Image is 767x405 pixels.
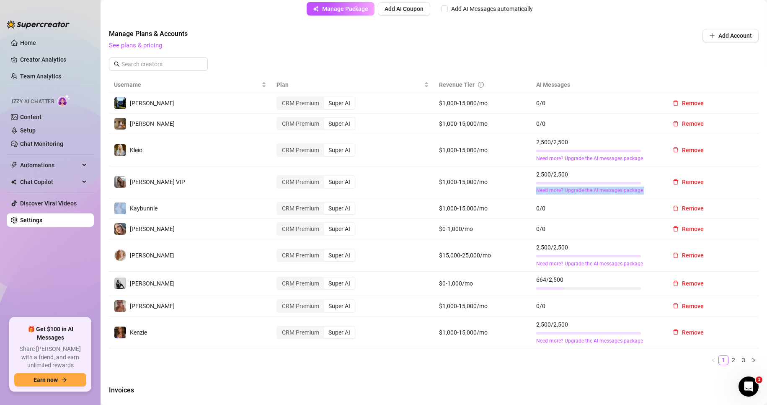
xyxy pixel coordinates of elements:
[12,98,54,106] span: Izzy AI Chatter
[756,376,762,383] span: 1
[276,96,356,110] div: segmented control
[439,81,475,88] span: Revenue Tier
[536,204,656,213] span: 0 / 0
[434,317,532,349] td: $1,000-15,000/mo
[276,117,356,130] div: segmented control
[434,239,532,272] td: $15,000-25,000/mo
[276,277,356,290] div: segmented control
[673,329,679,335] span: delete
[324,327,355,338] div: Super AI
[673,280,679,286] span: delete
[666,299,710,313] button: Remove
[324,97,355,109] div: Super AI
[536,187,656,195] a: Need more? Upgrade the AI messages package
[130,303,175,309] span: [PERSON_NAME]
[324,176,355,188] div: Super AI
[536,138,656,147] span: 2,500 / 2,500
[324,118,355,130] div: Super AI
[708,355,718,365] button: left
[277,118,324,130] div: CRM Premium
[276,80,422,89] span: Plan
[434,219,532,239] td: $0-1,000/mo
[536,243,656,252] span: 2,500 / 2,500
[14,345,86,370] span: Share [PERSON_NAME] with a friend, and earn unlimited rewards
[673,205,679,211] span: delete
[324,300,355,312] div: Super AI
[709,33,715,39] span: plus
[673,226,679,232] span: delete
[434,93,532,114] td: $1,000-15,000/mo
[20,39,36,46] a: Home
[20,200,77,207] a: Discover Viral Videos
[536,99,656,108] span: 0 / 0
[276,143,356,157] div: segmented control
[666,326,710,339] button: Remove
[322,5,368,12] span: Manage Package
[536,320,656,329] span: 2,500 / 2,500
[276,175,356,189] div: segmented control
[434,134,532,166] td: $1,000-15,000/mo
[109,77,271,93] th: Username
[666,143,710,157] button: Remove
[682,147,704,153] span: Remove
[11,162,18,169] span: thunderbolt
[20,217,42,223] a: Settings
[719,356,728,365] a: 1
[451,4,533,13] div: Add AI Messages automatically
[682,329,704,336] span: Remove
[536,170,656,179] span: 2,500 / 2,500
[673,179,679,185] span: delete
[478,82,484,88] span: info-circle
[536,155,656,163] a: Need more? Upgrade the AI messages package
[114,249,126,261] img: Amy Pond
[739,356,748,365] a: 3
[536,260,656,268] a: Need more? Upgrade the AI messages package
[536,275,656,284] span: 664 / 2,500
[20,73,61,80] a: Team Analytics
[277,278,324,289] div: CRM Premium
[682,120,704,127] span: Remove
[114,278,126,289] img: Grace Hunt
[666,96,710,110] button: Remove
[324,278,355,289] div: Super AI
[20,53,87,66] a: Creator Analytics
[434,198,532,219] td: $1,000-15,000/mo
[666,222,710,236] button: Remove
[7,20,70,29] img: logo-BBDzfeDw.svg
[277,249,324,261] div: CRM Premium
[20,114,41,120] a: Content
[277,97,324,109] div: CRM Premium
[682,179,704,185] span: Remove
[14,325,86,342] span: 🎁 Get $100 in AI Messages
[673,121,679,127] span: delete
[536,119,656,128] span: 0 / 0
[711,358,716,363] span: left
[751,358,756,363] span: right
[20,140,63,147] a: Chat Monitoring
[682,100,704,106] span: Remove
[536,301,656,311] span: 0 / 0
[536,224,656,234] span: 0 / 0
[277,144,324,156] div: CRM Premium
[277,300,324,312] div: CRM Premium
[531,77,661,93] th: AI Messages
[130,179,185,185] span: [PERSON_NAME] VIP
[729,356,738,365] a: 2
[277,176,324,188] div: CRM Premium
[708,355,718,365] li: Previous Page
[749,355,759,365] button: right
[114,223,126,235] img: Kat Hobbs
[682,303,704,309] span: Remove
[276,299,356,313] div: segmented control
[666,277,710,290] button: Remove
[130,100,175,106] span: [PERSON_NAME]
[11,179,16,185] img: Chat Copilot
[130,252,175,259] span: [PERSON_NAME]
[378,2,430,16] button: Add AI Coupon
[749,355,759,365] li: Next Page
[121,60,196,69] input: Search creators
[57,94,70,106] img: AI Chatter
[666,202,710,215] button: Remove
[114,144,126,156] img: Kleio
[276,249,356,262] div: segmented control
